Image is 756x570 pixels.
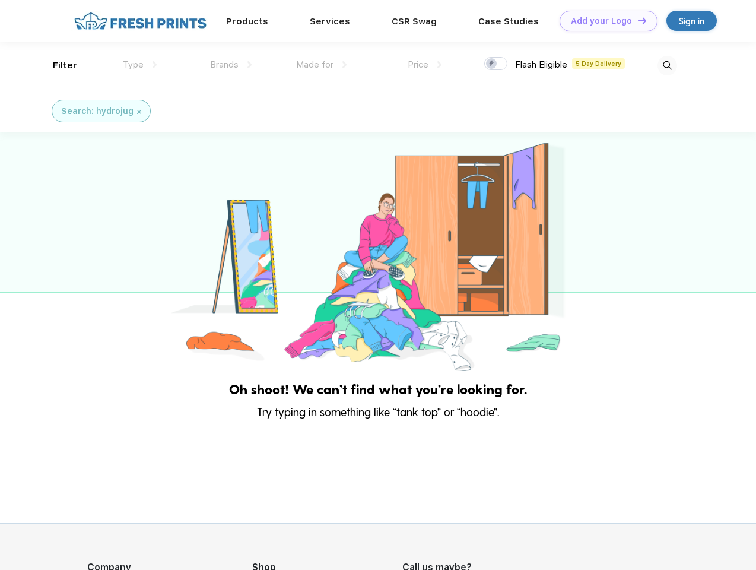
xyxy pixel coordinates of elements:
[296,59,333,70] span: Made for
[571,16,632,26] div: Add your Logo
[53,59,77,72] div: Filter
[226,16,268,27] a: Products
[679,14,704,28] div: Sign in
[61,105,134,118] div: Search: hydrojug
[71,11,210,31] img: fo%20logo%202.webp
[153,61,157,68] img: dropdown.png
[572,58,625,69] span: 5 Day Delivery
[638,17,646,24] img: DT
[123,59,144,70] span: Type
[210,59,239,70] span: Brands
[137,110,141,114] img: filter_cancel.svg
[666,11,717,31] a: Sign in
[437,61,441,68] img: dropdown.png
[515,59,567,70] span: Flash Eligible
[342,61,347,68] img: dropdown.png
[247,61,252,68] img: dropdown.png
[657,56,677,75] img: desktop_search.svg
[408,59,428,70] span: Price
